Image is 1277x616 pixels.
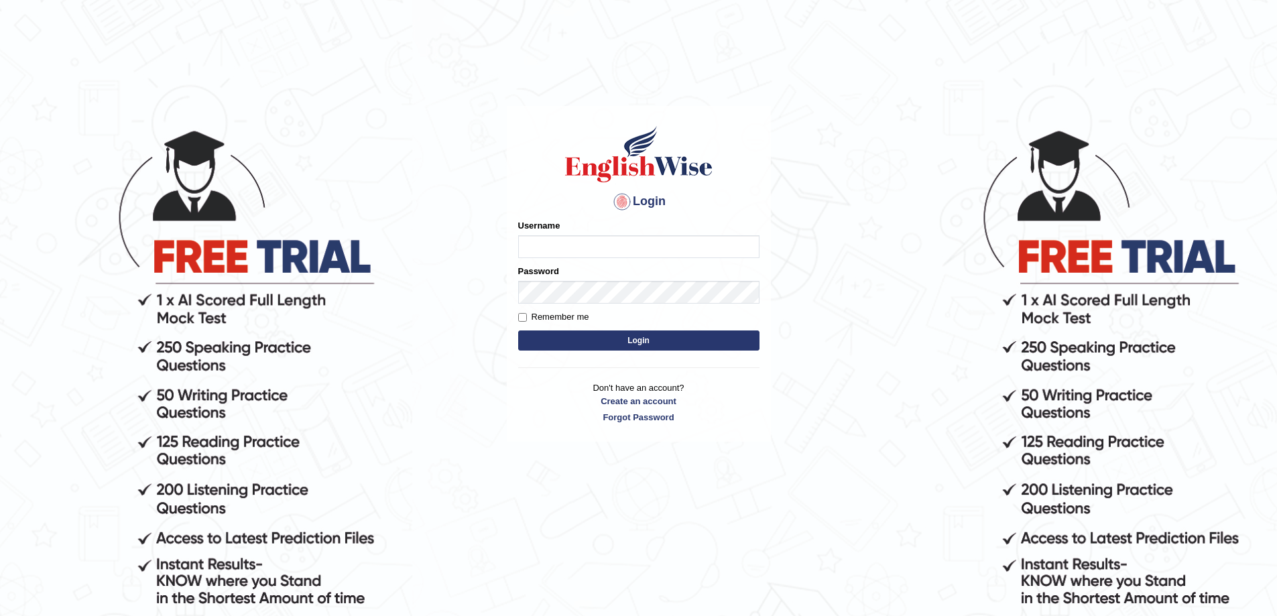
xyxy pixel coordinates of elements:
label: Password [518,265,559,278]
label: Remember me [518,310,589,324]
h4: Login [518,191,759,212]
a: Forgot Password [518,411,759,424]
img: Logo of English Wise sign in for intelligent practice with AI [562,124,715,184]
button: Login [518,330,759,351]
p: Don't have an account? [518,381,759,423]
input: Remember me [518,313,527,322]
a: Create an account [518,395,759,408]
label: Username [518,219,560,232]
